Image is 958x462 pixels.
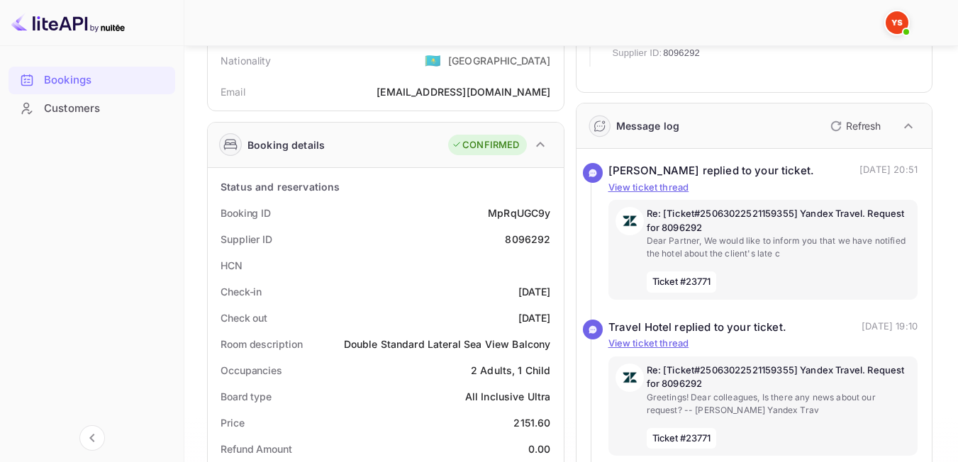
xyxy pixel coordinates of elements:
a: Bookings [9,67,175,93]
div: HCN [221,258,243,273]
span: 8096292 [663,46,700,60]
div: Customers [44,101,168,117]
div: Booking ID [221,205,271,220]
p: Refresh [846,118,881,133]
p: View ticket thread [608,337,918,351]
div: 8096292 [505,232,550,247]
div: Travel Hotel replied to your ticket. [608,320,786,336]
div: [GEOGRAPHIC_DATA] [448,53,551,68]
div: Status and reservations [221,179,340,194]
span: Ticket #23771 [647,271,717,293]
div: Refund Amount [221,441,292,456]
img: AwvSTEc2VUhQAAAAAElFTkSuQmCC [616,207,644,235]
p: Re: [Ticket#25063022521159355] Yandex Travel. Request for 8096292 [647,364,911,391]
span: United States [425,47,441,73]
p: Dear Partner, We would like to inform you that we have notified the hotel about the client's late c [647,235,911,260]
div: [EMAIL_ADDRESS][DOMAIN_NAME] [377,84,550,99]
div: Customers [9,95,175,123]
p: [DATE] 20:51 [859,163,918,179]
p: Re: [Ticket#25063022521159355] Yandex Travel. Request for 8096292 [647,207,911,235]
img: LiteAPI logo [11,11,125,34]
div: Occupancies [221,363,282,378]
div: MpRqUGC9y [488,205,550,220]
span: Supplier ID: [613,46,662,60]
p: [DATE] 19:10 [862,320,918,336]
div: Bookings [44,72,168,89]
div: Double Standard Lateral Sea View Balcony [344,337,551,351]
div: Nationality [221,53,272,68]
div: Price [221,415,245,430]
div: Check-in [221,284,262,299]
div: Room description [221,337,302,351]
img: Yandex Support [886,11,908,34]
div: [DATE] 22:45 [864,26,920,67]
a: Customers [9,95,175,121]
div: [DATE] [518,310,551,325]
div: Bookings [9,67,175,94]
div: CONFIRMED [452,138,519,152]
button: Collapse navigation [79,425,105,451]
div: All Inclusive Ultra [465,389,551,404]
p: View ticket thread [608,181,918,195]
div: Check out [221,310,267,325]
img: AwvSTEc2VUhQAAAAAElFTkSuQmCC [616,364,644,392]
p: Greetings! Dear colleagues, Is there any news about our request? -- [PERSON_NAME] Yandex Trav [647,391,911,417]
span: Ticket #23771 [647,428,717,449]
button: Refresh [822,115,886,137]
div: 0.00 [528,441,551,456]
div: Email [221,84,245,99]
div: 2 Adults, 1 Child [471,363,551,378]
div: [DATE] [518,284,551,299]
div: Booking details [247,137,325,152]
div: [PERSON_NAME] replied to your ticket. [608,163,815,179]
div: Board type [221,389,272,404]
div: Supplier ID [221,232,272,247]
div: Message log [616,118,680,133]
div: 2151.60 [513,415,550,430]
